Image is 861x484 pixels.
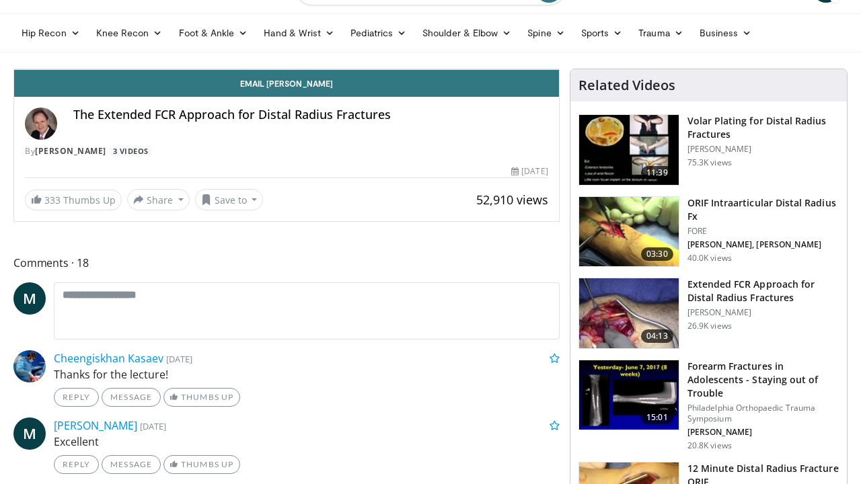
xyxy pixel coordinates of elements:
small: [DATE] [166,353,192,365]
a: Knee Recon [88,19,171,46]
a: M [13,282,46,315]
a: Email [PERSON_NAME] [14,70,559,97]
a: Thumbs Up [163,388,239,407]
span: 04:13 [641,329,673,343]
a: Spine [519,19,572,46]
span: 15:01 [641,411,673,424]
h3: ORIF Intraarticular Distal Radius Fx [687,196,839,223]
p: 75.3K views [687,157,732,168]
a: [PERSON_NAME] [35,145,106,157]
p: [PERSON_NAME], [PERSON_NAME] [687,239,839,250]
img: 212608_0000_1.png.150x105_q85_crop-smart_upscale.jpg [579,197,679,267]
h3: Volar Plating for Distal Radius Fractures [687,114,839,141]
a: Trauma [630,19,691,46]
img: Vumedi-_volar_plating_100006814_3.jpg.150x105_q85_crop-smart_upscale.jpg [579,115,679,185]
div: By [25,145,548,157]
button: Save to [195,189,264,210]
a: Message [102,455,161,474]
a: Cheengiskhan Kasaev [54,351,163,366]
button: Share [127,189,190,210]
p: [PERSON_NAME] [687,427,839,438]
video-js: Video Player [14,69,559,70]
a: Reply [54,455,99,474]
p: FORE [687,226,839,237]
p: [PERSON_NAME] [687,144,839,155]
a: 3 Videos [108,145,153,157]
a: Message [102,388,161,407]
h3: Extended FCR Approach for Distal Radius Fractures [687,278,839,305]
a: Thumbs Up [163,455,239,474]
a: Shoulder & Elbow [414,19,519,46]
a: Business [691,19,760,46]
span: 03:30 [641,247,673,261]
a: M [13,417,46,450]
a: Hand & Wrist [256,19,342,46]
p: Philadelphia Orthopaedic Trauma Symposium [687,403,839,424]
a: Hip Recon [13,19,88,46]
a: Reply [54,388,99,407]
a: Sports [573,19,631,46]
p: Excellent [54,434,560,450]
a: 04:13 Extended FCR Approach for Distal Radius Fractures [PERSON_NAME] 26.9K views [578,278,839,349]
img: Avatar [25,108,57,140]
p: 40.0K views [687,253,732,264]
a: Pediatrics [342,19,414,46]
span: 11:39 [641,166,673,179]
p: [PERSON_NAME] [687,307,839,318]
h3: Forearm Fractures in Adolescents - Staying out of Trouble [687,360,839,400]
img: 25619031-145e-4c60-a054-82f5ddb5a1ab.150x105_q85_crop-smart_upscale.jpg [579,360,679,430]
img: _514ecLNcU81jt9H5hMDoxOjA4MTtFn1_1.150x105_q85_crop-smart_upscale.jpg [579,278,679,348]
span: Comments 18 [13,254,560,272]
h4: Related Videos [578,77,675,93]
p: 26.9K views [687,321,732,331]
span: 52,910 views [476,192,548,208]
a: Foot & Ankle [171,19,256,46]
div: [DATE] [511,165,548,177]
a: 15:01 Forearm Fractures in Adolescents - Staying out of Trouble Philadelphia Orthopaedic Trauma S... [578,360,839,451]
p: Thanks for the lecture! [54,366,560,382]
a: 333 Thumbs Up [25,190,122,210]
img: Avatar [13,350,46,382]
a: [PERSON_NAME] [54,418,137,433]
p: 20.8K views [687,440,732,451]
span: 333 [44,194,61,206]
a: 03:30 ORIF Intraarticular Distal Radius Fx FORE [PERSON_NAME], [PERSON_NAME] 40.0K views [578,196,839,268]
a: 11:39 Volar Plating for Distal Radius Fractures [PERSON_NAME] 75.3K views [578,114,839,186]
h4: The Extended FCR Approach for Distal Radius Fractures [73,108,548,122]
small: [DATE] [140,420,166,432]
